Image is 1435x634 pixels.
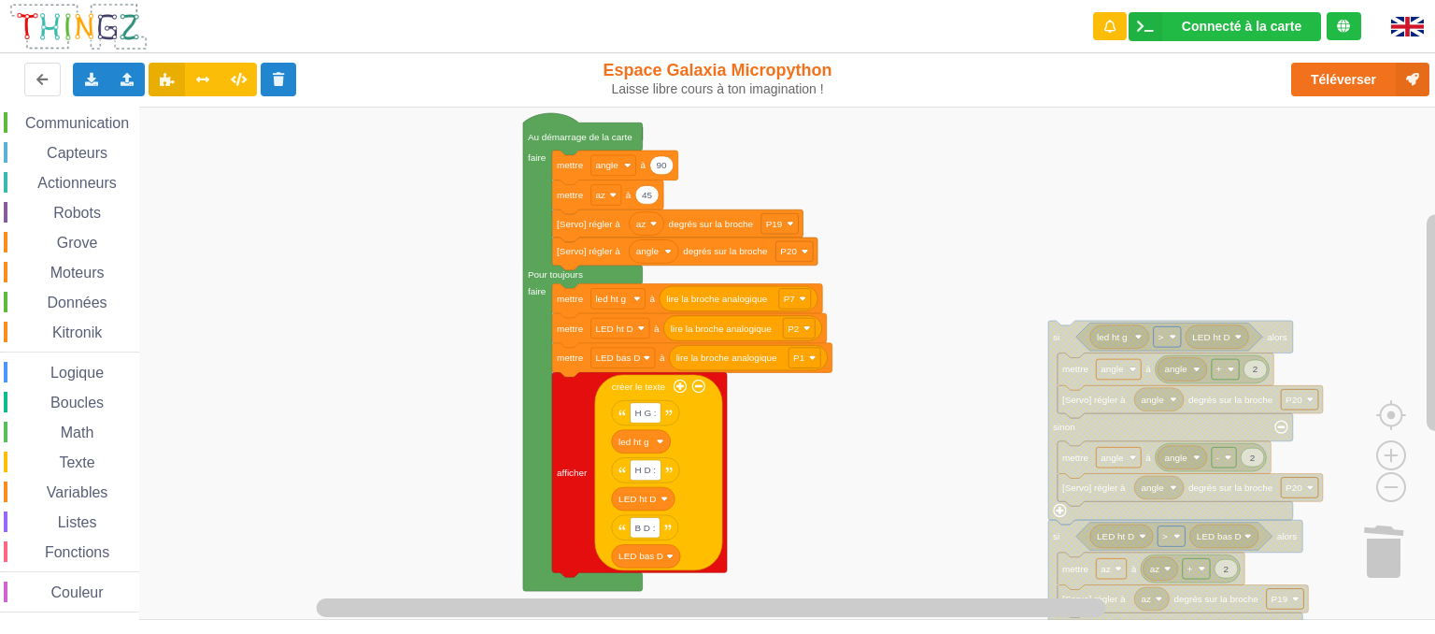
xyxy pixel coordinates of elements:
text: mettre [557,190,584,200]
text: LED ht D [618,494,656,504]
text: lire la broche analogique [676,353,777,363]
text: mettre [557,323,584,333]
text: faire [528,285,547,295]
text: P2 [788,323,800,333]
text: mettre [557,294,584,304]
text: lire la broche analogique [671,323,772,333]
text: P19 [766,219,783,229]
text: + [1216,364,1222,374]
text: P1 [793,353,805,363]
text: à [626,190,632,200]
text: à [654,323,660,333]
span: Kitronik [50,324,105,340]
text: à [1145,364,1151,374]
text: az [595,190,605,200]
span: Robots [50,205,104,221]
text: alors [1277,531,1298,541]
span: Données [45,295,110,310]
text: LED bas D [618,551,663,561]
span: Listes [55,514,100,530]
text: mettre [1062,564,1089,574]
text: angle [595,160,618,170]
span: Grove [54,235,101,251]
text: P20 [780,246,797,256]
text: à [660,353,665,363]
text: à [640,160,646,170]
text: P20 [1286,395,1302,405]
text: led ht g [595,294,626,304]
span: Texte [56,454,97,470]
text: LED ht D [595,323,632,333]
div: Ta base fonctionne bien ! [1129,12,1321,41]
text: mettre [1062,453,1089,463]
text: afficher [557,468,588,478]
text: angle [1164,453,1187,463]
text: Pour toujours [528,269,583,280]
text: led ht g [1097,332,1128,342]
img: thingz_logo.png [8,2,149,51]
text: sinon [1053,422,1075,432]
text: P20 [1286,483,1302,493]
text: 45 [642,190,653,200]
text: si [1053,332,1059,342]
text: degrés sur la broche [1173,594,1258,604]
text: LED ht D [1097,531,1134,541]
text: - [1216,453,1219,463]
text: angle [1101,453,1124,463]
text: degrés sur la broche [669,219,754,229]
div: Tu es connecté au serveur de création de Thingz [1327,12,1361,40]
text: Au démarrage de la carte [528,132,632,142]
text: [Servo] régler à [557,219,620,229]
text: P7 [784,294,796,304]
text: mettre [557,160,584,170]
text: B D : [634,523,655,533]
text: 2 [1253,364,1258,374]
text: 90 [657,160,668,170]
text: ‏> [1158,332,1164,342]
span: Communication [22,115,132,131]
span: Actionneurs [35,175,120,191]
text: à [1131,564,1137,574]
text: angle [1142,483,1165,493]
text: 2 [1224,564,1229,574]
span: Moteurs [48,265,107,281]
text: angle [1101,364,1124,374]
text: LED bas D [1197,531,1242,541]
img: gb.png [1391,17,1424,36]
span: Fonctions [42,544,112,560]
text: LED bas D [595,353,640,363]
span: Couleur [49,584,107,600]
text: [Servo] régler à [1062,483,1126,493]
text: alors [1267,332,1287,342]
text: H D : [634,465,656,475]
text: degrés sur la broche [683,246,768,256]
text: LED ht D [1192,332,1229,342]
text: [Servo] régler à [1062,594,1126,604]
text: [Servo] régler à [557,246,620,256]
div: Laisse libre cours à ton imagination ! [595,81,841,97]
text: az [636,219,646,229]
text: lire la broche analogique [666,294,767,304]
text: à [1145,453,1151,463]
span: Capteurs [44,145,110,161]
text: + [1187,564,1193,574]
text: angle [1164,364,1187,374]
span: Logique [48,365,107,381]
span: Math [58,425,97,440]
text: mettre [1062,364,1089,374]
div: Espace Galaxia Micropython [595,60,841,97]
text: mettre [557,353,584,363]
button: Téléverser [1291,63,1429,96]
text: à [650,294,656,304]
text: angle [1142,395,1165,405]
text: led ht g [618,437,649,447]
text: degrés sur la broche [1188,395,1273,405]
text: ‏> [1162,531,1168,541]
text: faire [528,152,547,163]
text: az [1101,564,1111,574]
text: [Servo] régler à [1062,395,1126,405]
text: az [1142,594,1152,604]
text: 2 [1250,453,1256,463]
div: Connecté à la carte [1182,20,1301,33]
text: créer le texte [612,382,666,392]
